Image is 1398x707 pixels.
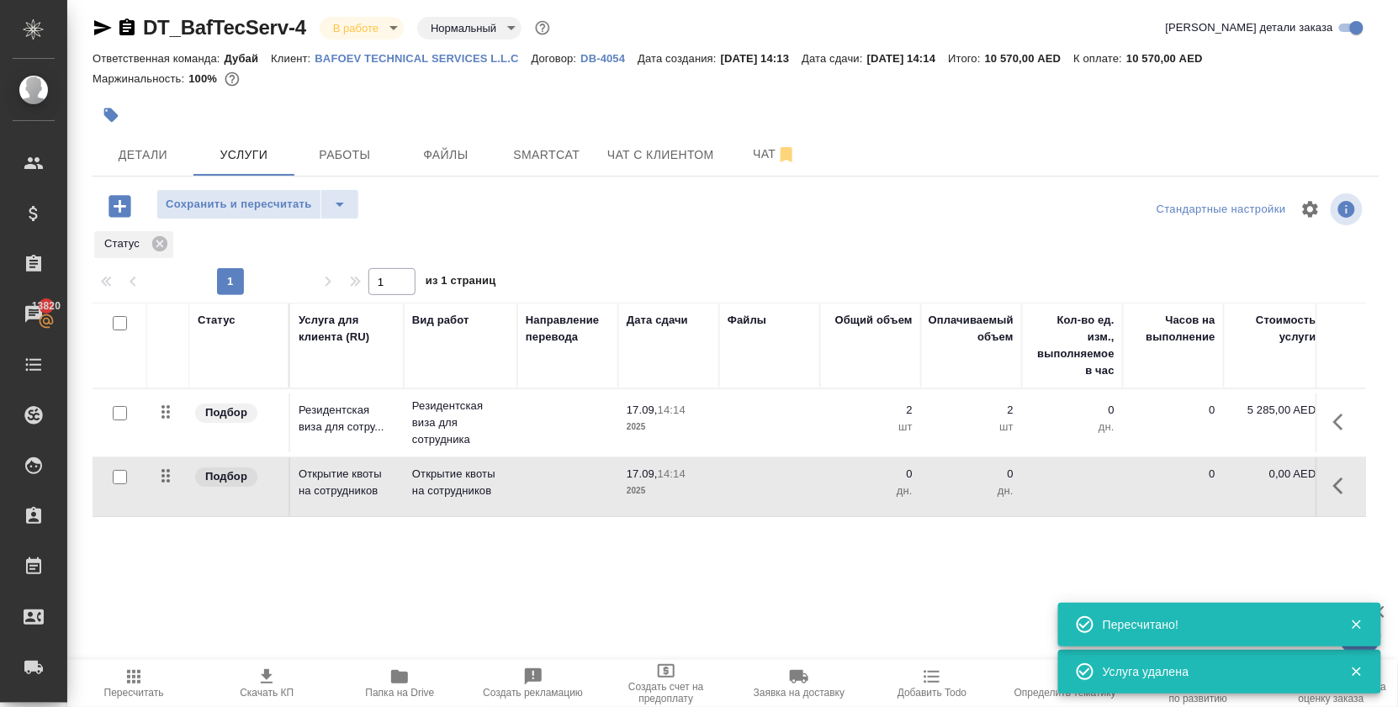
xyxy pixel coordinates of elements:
[985,52,1074,65] p: 10 570,00 AED
[166,195,312,214] span: Сохранить и пересчитать
[638,52,720,65] p: Дата создания:
[829,483,913,499] p: дн.
[1014,687,1116,699] span: Определить тематику
[412,312,469,329] div: Вид работ
[225,52,272,65] p: Дубай
[1103,663,1325,680] div: Услуга удалена
[200,660,333,707] button: Скачать КП
[426,21,501,35] button: Нормальный
[104,235,146,252] p: Статус
[304,145,385,166] span: Работы
[1030,312,1115,379] div: Кол-во ед. изм., выполняемое в час
[607,145,714,166] span: Чат с клиентом
[1331,193,1366,225] span: Посмотреть информацию
[67,660,200,707] button: Пересчитать
[1232,466,1316,483] p: 0,00 AED
[405,145,486,166] span: Файлы
[1290,189,1331,230] span: Настроить таблицу
[205,404,247,421] p: Подбор
[315,52,532,65] p: BAFOEV TECHNICAL SERVICES L.L.C
[143,16,306,39] a: DT_BafTecServ-4
[754,687,845,699] span: Заявка на доставку
[526,312,610,346] div: Направление перевода
[627,419,711,435] p: 2025
[1123,393,1224,452] td: 0
[1339,664,1374,679] button: Закрыть
[866,660,998,707] button: Добавить Todo
[728,312,766,329] div: Файлы
[929,419,1014,435] p: шт
[1123,457,1224,516] td: 0
[998,660,1131,707] button: Определить тематику
[580,52,638,65] p: DB-4054
[22,298,71,314] span: 13820
[1323,466,1364,506] button: Показать кнопки
[366,687,435,699] span: Папка на Drive
[93,97,130,134] button: Добавить тэг
[627,483,711,499] p: 2025
[600,660,733,707] button: Создать счет на предоплату
[299,466,395,499] p: Открытие квоты на сотрудников
[721,52,802,65] p: [DATE] 14:13
[948,52,984,65] p: Итого:
[658,467,686,480] p: 14:14
[188,72,221,85] p: 100%
[426,271,496,295] span: из 1 страниц
[97,189,143,224] button: Добавить услугу
[467,660,600,707] button: Создать рекламацию
[580,50,638,65] a: DB-4054
[117,18,137,38] button: Скопировать ссылку
[156,189,359,219] div: split button
[1166,19,1333,36] span: [PERSON_NAME] детали заказа
[412,398,509,448] p: Резидентская виза для сотрудника
[929,466,1014,483] p: 0
[93,52,225,65] p: Ответственная команда:
[1030,402,1115,419] p: 0
[867,52,949,65] p: [DATE] 14:14
[299,402,395,435] p: Резидентская виза для сотру...
[412,466,509,499] p: Открытие квоты на сотрудников
[734,144,815,165] span: Чат
[94,231,173,258] div: Статус
[898,687,966,699] span: Добавить Todo
[1131,312,1215,346] div: Часов на выполнение
[333,660,466,707] button: Папка на Drive
[733,660,866,707] button: Заявка на доставку
[929,312,1014,346] div: Оплачиваемый объем
[627,312,688,329] div: Дата сдачи
[610,681,723,704] span: Создать счет на предоплату
[829,419,913,435] p: шт
[829,402,913,419] p: 2
[1339,617,1374,632] button: Закрыть
[1232,402,1316,419] p: 5 285,00 AED
[1126,52,1215,65] p: 10 570,00 AED
[240,687,294,699] span: Скачать КП
[320,17,404,40] div: В работе
[829,466,913,483] p: 0
[93,18,113,38] button: Скопировать ссылку для ЯМессенджера
[802,52,866,65] p: Дата сдачи:
[198,312,236,329] div: Статус
[627,404,658,416] p: 17.09,
[1103,616,1325,633] div: Пересчитано!
[417,17,522,40] div: В работе
[1074,52,1127,65] p: К оплате:
[156,189,321,219] button: Сохранить и пересчитать
[627,467,658,480] p: 17.09,
[204,145,284,166] span: Услуги
[1323,402,1364,442] button: Показать кнопки
[658,404,686,416] p: 14:14
[103,145,183,166] span: Детали
[1152,197,1290,223] div: split button
[1030,419,1115,435] p: дн.
[929,402,1014,419] p: 2
[315,50,532,65] a: BAFOEV TECHNICAL SERVICES L.L.C
[532,52,581,65] p: Договор:
[271,52,315,65] p: Клиент:
[93,72,188,85] p: Маржинальность:
[929,483,1014,499] p: дн.
[4,293,63,335] a: 13820
[104,687,164,699] span: Пересчитать
[506,145,587,166] span: Smartcat
[328,21,384,35] button: В работе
